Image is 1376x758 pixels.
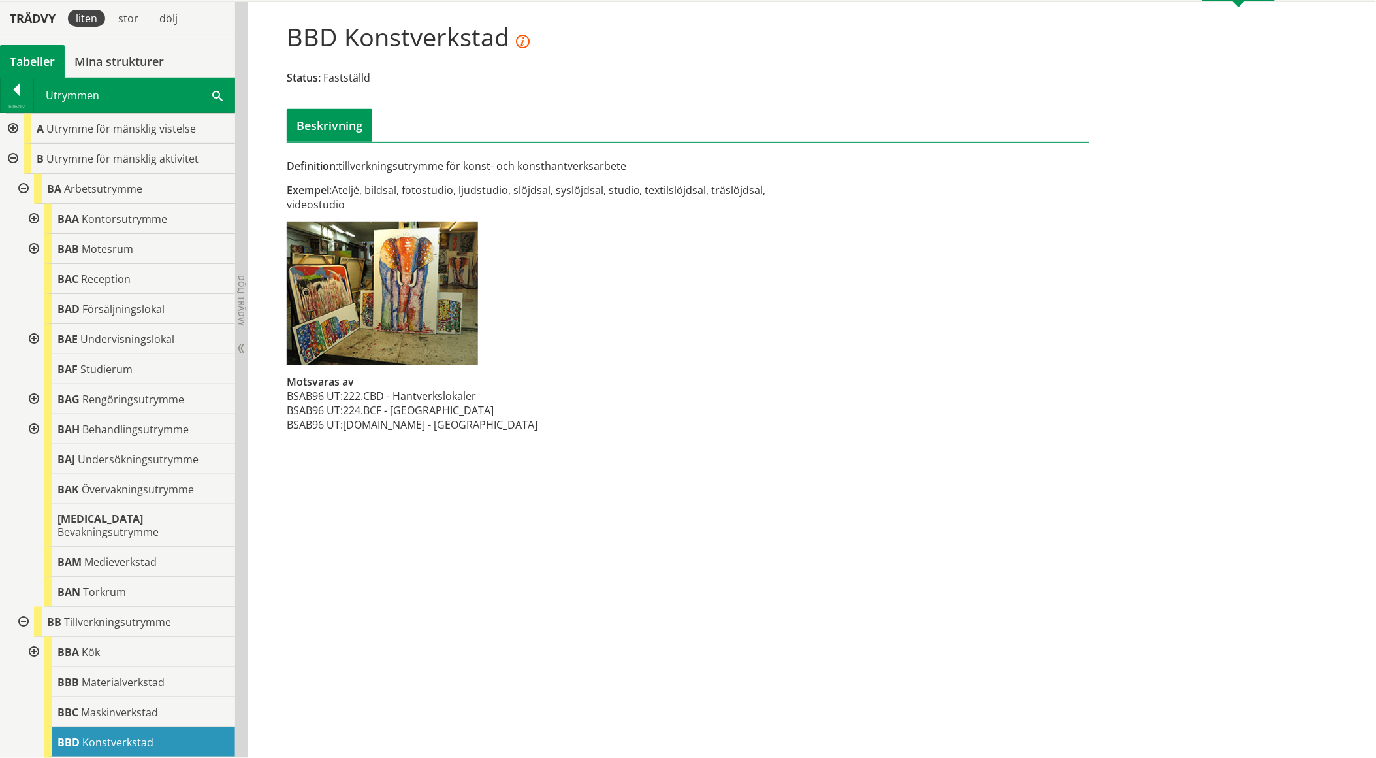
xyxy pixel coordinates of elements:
[57,422,80,437] span: BAH
[82,645,100,659] span: Kök
[287,418,343,432] td: BSAB96 UT:
[82,302,165,316] span: Försäljningslokal
[82,212,167,226] span: Kontorsutrymme
[37,152,44,166] span: B
[57,362,78,376] span: BAF
[287,183,332,197] span: Exempel:
[110,10,146,27] div: stor
[57,332,78,346] span: BAE
[287,109,372,142] div: Beskrivning
[82,422,189,437] span: Behandlingsutrymme
[236,275,247,326] span: Dölj trädvy
[57,392,80,406] span: BAG
[516,35,530,49] i: Objektet [Konstverkstad] tillhör en tabell som har publicerats i en senare version. Detta innebär...
[1,101,33,112] div: Tillbaka
[81,272,131,286] span: Reception
[47,615,61,629] span: BB
[57,452,75,467] span: BAJ
[65,45,174,78] a: Mina strukturer
[212,88,223,102] span: Sök i tabellen
[57,645,79,659] span: BBA
[57,705,78,719] span: BBC
[80,332,174,346] span: Undervisningslokal
[287,222,478,365] img: bbd-konstverkstad.jpg
[34,78,234,112] div: Utrymmen
[64,182,142,196] span: Arbetsutrymme
[57,555,82,569] span: BAM
[343,389,537,403] td: 222.CBD - Hantverkslokaler
[3,11,63,25] div: Trädvy
[57,525,159,539] span: Bevakningsutrymme
[57,735,80,750] span: BBD
[46,122,196,136] span: Utrymme för mänsklig vistelse
[82,735,153,750] span: Konstverkstad
[47,182,61,196] span: BA
[83,585,126,599] span: Torkrum
[37,122,44,136] span: A
[287,71,321,85] span: Status:
[287,159,815,173] div: tillverkningsutrymme för konst- och konsthantverksarbete
[287,403,343,418] td: BSAB96 UT:
[64,615,171,629] span: Tillverkningsutrymme
[82,482,194,497] span: Övervakningsutrymme
[57,242,79,256] span: BAB
[287,22,530,51] h1: BBD Konstverkstad
[82,392,184,406] span: Rengöringsutrymme
[343,418,537,432] td: [DOMAIN_NAME] - [GEOGRAPHIC_DATA]
[68,10,105,27] div: liten
[57,585,80,599] span: BAN
[46,152,199,166] span: Utrymme för mänsklig aktivitet
[323,71,370,85] span: Fastställd
[57,512,143,526] span: [MEDICAL_DATA]
[287,159,338,173] span: Definition:
[152,10,185,27] div: dölj
[287,183,815,212] div: Ateljé, bildsal, fotostudio, ljudstudio, slöjdsal, syslöjdsal, studio, textilslöjdsal, träslöjdsa...
[57,675,79,689] span: BBB
[82,242,133,256] span: Mötesrum
[287,374,354,389] span: Motsvaras av
[82,675,165,689] span: Materialverkstad
[78,452,199,467] span: Undersökningsutrymme
[80,362,133,376] span: Studierum
[57,302,80,316] span: BAD
[57,482,79,497] span: BAK
[57,212,79,226] span: BAA
[81,705,158,719] span: Maskinverkstad
[84,555,157,569] span: Medieverkstad
[287,389,343,403] td: BSAB96 UT:
[343,403,537,418] td: 224.BCF - [GEOGRAPHIC_DATA]
[57,272,78,286] span: BAC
